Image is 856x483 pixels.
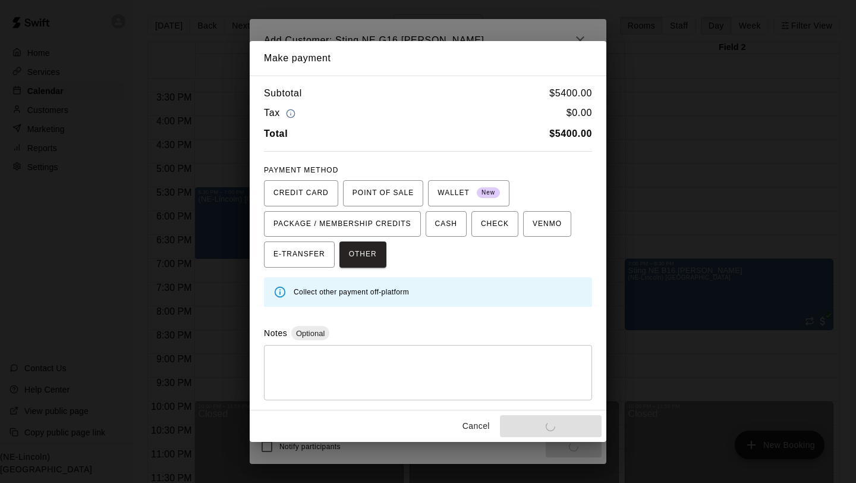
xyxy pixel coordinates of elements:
[457,415,495,437] button: Cancel
[264,241,335,268] button: E-TRANSFER
[349,245,377,264] span: OTHER
[264,328,287,338] label: Notes
[264,166,338,174] span: PAYMENT METHOD
[339,241,386,268] button: OTHER
[264,105,298,121] h6: Tax
[264,86,302,101] h6: Subtotal
[264,128,288,139] b: Total
[291,329,329,338] span: Optional
[264,211,421,237] button: PACKAGE / MEMBERSHIP CREDITS
[273,184,329,203] span: CREDIT CARD
[353,184,414,203] span: POINT OF SALE
[523,211,571,237] button: VENMO
[294,288,409,296] span: Collect other payment off-platform
[264,180,338,206] button: CREDIT CARD
[438,184,500,203] span: WALLET
[471,211,518,237] button: CHECK
[549,128,592,139] b: $ 5400.00
[426,211,467,237] button: CASH
[435,215,457,234] span: CASH
[481,215,509,234] span: CHECK
[273,245,325,264] span: E-TRANSFER
[250,41,606,76] h2: Make payment
[273,215,411,234] span: PACKAGE / MEMBERSHIP CREDITS
[549,86,592,101] h6: $ 5400.00
[567,105,592,121] h6: $ 0.00
[533,215,562,234] span: VENMO
[343,180,423,206] button: POINT OF SALE
[428,180,509,206] button: WALLET New
[477,185,500,201] span: New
